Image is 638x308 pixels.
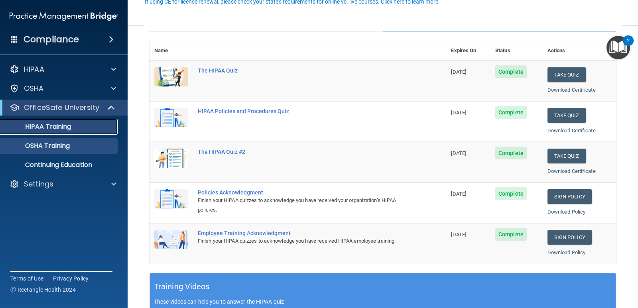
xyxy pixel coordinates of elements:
[5,123,71,131] p: HIPAA Training
[198,230,406,236] div: Employee Training Acknowledgment
[547,149,586,163] button: Take Quiz
[451,231,466,237] span: [DATE]
[150,41,193,61] th: Name
[24,103,99,112] p: OfficeSafe University
[10,65,116,74] a: HIPAA
[24,65,44,74] p: HIPAA
[198,149,406,155] div: The HIPAA Quiz #2
[53,275,89,282] a: Privacy Policy
[451,150,466,156] span: [DATE]
[495,147,527,159] span: Complete
[198,108,406,114] div: HIPAA Policies and Procedures Quiz
[547,108,586,123] button: Take Quiz
[10,275,43,282] a: Terms of Use
[198,67,406,74] div: The HIPAA Quiz
[547,87,596,93] a: Download Certificate
[495,106,527,119] span: Complete
[198,196,406,215] div: Finish your HIPAA quizzes to acknowledge you have received your organization’s HIPAA policies.
[451,191,466,197] span: [DATE]
[547,128,596,133] a: Download Certificate
[606,36,630,59] button: Open Resource Center, 2 new notifications
[547,249,586,255] a: Download Policy
[495,65,527,78] span: Complete
[547,67,586,82] button: Take Quiz
[627,41,630,51] div: 2
[10,8,118,24] img: PMB logo
[154,298,612,305] p: These videos can help you to answer the HIPAA quiz
[446,41,490,61] th: Expires On
[10,103,116,112] a: OfficeSafe University
[495,228,527,241] span: Complete
[10,179,116,189] a: Settings
[451,69,466,75] span: [DATE]
[24,34,79,45] h4: Compliance
[10,84,116,93] a: OSHA
[547,230,592,245] a: Sign Policy
[547,209,586,215] a: Download Policy
[547,168,596,174] a: Download Certificate
[547,189,592,204] a: Sign Policy
[10,286,76,294] span: Ⓒ Rectangle Health 2024
[24,179,53,189] p: Settings
[24,84,44,93] p: OSHA
[490,41,543,61] th: Status
[154,280,210,294] h5: Training Videos
[543,41,616,61] th: Actions
[495,187,527,200] span: Complete
[5,161,114,169] p: Continuing Education
[198,189,406,196] div: Policies Acknowledgment
[5,142,70,150] p: OSHA Training
[451,110,466,116] span: [DATE]
[198,236,406,246] div: Finish your HIPAA quizzes to acknowledge you have received HIPAA employee training.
